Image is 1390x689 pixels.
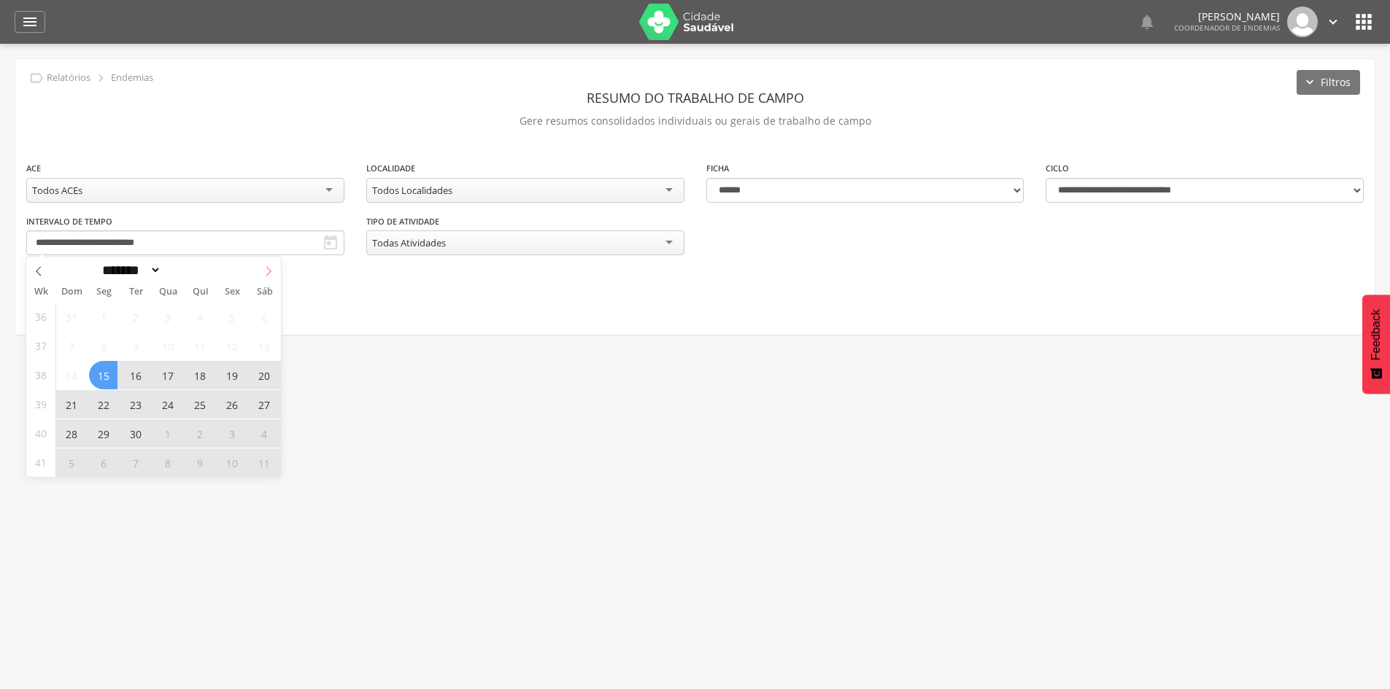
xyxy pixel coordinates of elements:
span: Setembro 30, 2025 [121,419,150,448]
button: Feedback - Mostrar pesquisa [1362,295,1390,394]
span: 39 [35,390,47,419]
i:  [21,13,39,31]
span: Setembro 29, 2025 [89,419,117,448]
i:  [1138,13,1156,31]
select: Month [98,262,162,278]
header: Resumo do Trabalho de Campo [26,85,1364,111]
span: Coordenador de Endemias [1174,23,1280,33]
span: Setembro 7, 2025 [57,332,85,360]
span: Outubro 2, 2025 [185,419,214,448]
span: Sáb [249,287,281,297]
span: Seg [88,287,120,297]
span: 36 [35,303,47,331]
span: Setembro 2, 2025 [121,303,150,331]
span: 41 [35,448,47,477]
p: Gere resumos consolidados individuais ou gerais de trabalho de campo [26,111,1364,131]
div: Todos Localidades [372,184,452,197]
span: Setembro 20, 2025 [250,361,278,389]
label: Ciclo [1046,163,1069,174]
p: [PERSON_NAME] [1174,12,1280,22]
span: Setembro 19, 2025 [217,361,246,389]
span: Setembro 26, 2025 [217,390,246,419]
span: Setembro 21, 2025 [57,390,85,419]
span: Outubro 7, 2025 [121,448,150,477]
span: Setembro 25, 2025 [185,390,214,419]
span: Qui [185,287,217,297]
span: Setembro 16, 2025 [121,361,150,389]
span: Setembro 4, 2025 [185,303,214,331]
span: Outubro 9, 2025 [185,448,214,477]
span: Setembro 8, 2025 [89,332,117,360]
span: Outubro 11, 2025 [250,448,278,477]
span: Wk [26,281,55,302]
input: Year [161,262,209,278]
span: Setembro 28, 2025 [57,419,85,448]
span: Setembro 9, 2025 [121,332,150,360]
span: Outubro 1, 2025 [153,419,182,448]
span: Dom [55,287,88,297]
a:  [1325,7,1341,37]
i:  [93,70,109,86]
label: Tipo de Atividade [366,216,439,227]
span: Setembro 10, 2025 [153,332,182,360]
i:  [28,70,45,86]
span: 37 [35,332,47,360]
i:  [1352,10,1375,34]
span: Setembro 15, 2025 [89,361,117,389]
span: Feedback [1370,309,1383,360]
span: Setembro 11, 2025 [185,332,214,360]
p: Relatórios [47,72,90,84]
a:  [15,11,45,33]
div: Todos ACEs [32,184,82,197]
span: 38 [35,361,47,389]
span: Setembro 1, 2025 [89,303,117,331]
span: Ter [120,287,152,297]
span: Setembro 17, 2025 [153,361,182,389]
label: Intervalo de Tempo [26,216,112,227]
span: Setembro 14, 2025 [57,361,85,389]
span: Outubro 3, 2025 [217,419,246,448]
span: Outubro 10, 2025 [217,448,246,477]
span: Qua [152,287,184,297]
span: Sex [217,287,249,297]
span: Setembro 3, 2025 [153,303,182,331]
p: Endemias [111,72,153,84]
span: Setembro 6, 2025 [250,303,278,331]
span: Outubro 4, 2025 [250,419,278,448]
i:  [1325,14,1341,30]
span: Setembro 24, 2025 [153,390,182,419]
i:  [322,234,339,252]
a:  [1138,7,1156,37]
span: Setembro 12, 2025 [217,332,246,360]
span: Setembro 13, 2025 [250,332,278,360]
span: 40 [35,419,47,448]
label: Ficha [706,163,729,174]
label: Localidade [366,163,415,174]
span: Outubro 5, 2025 [57,448,85,477]
span: Outubro 8, 2025 [153,448,182,477]
label: ACE [26,163,41,174]
button: Filtros [1297,70,1360,95]
span: Outubro 6, 2025 [89,448,117,477]
span: Setembro 27, 2025 [250,390,278,419]
span: Setembro 18, 2025 [185,361,214,389]
span: Setembro 23, 2025 [121,390,150,419]
div: Todas Atividades [372,236,446,249]
span: Agosto 31, 2025 [57,303,85,331]
span: Setembro 22, 2025 [89,390,117,419]
span: Setembro 5, 2025 [217,303,246,331]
